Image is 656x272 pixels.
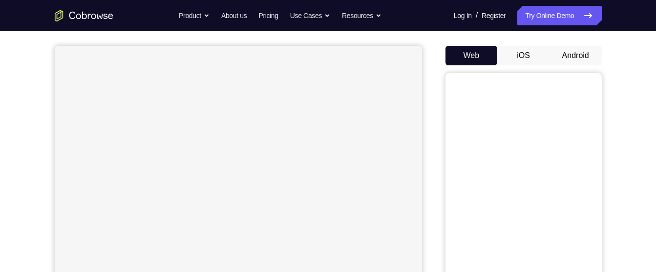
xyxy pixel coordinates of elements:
a: Pricing [258,6,278,25]
a: Try Online Demo [517,6,601,25]
a: About us [221,6,247,25]
button: Web [445,46,498,65]
a: Register [482,6,506,25]
button: Resources [342,6,381,25]
button: Android [550,46,602,65]
a: Go to the home page [55,10,113,21]
a: Log In [454,6,472,25]
button: iOS [497,46,550,65]
button: Use Cases [290,6,330,25]
button: Product [179,6,210,25]
span: / [476,10,478,21]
